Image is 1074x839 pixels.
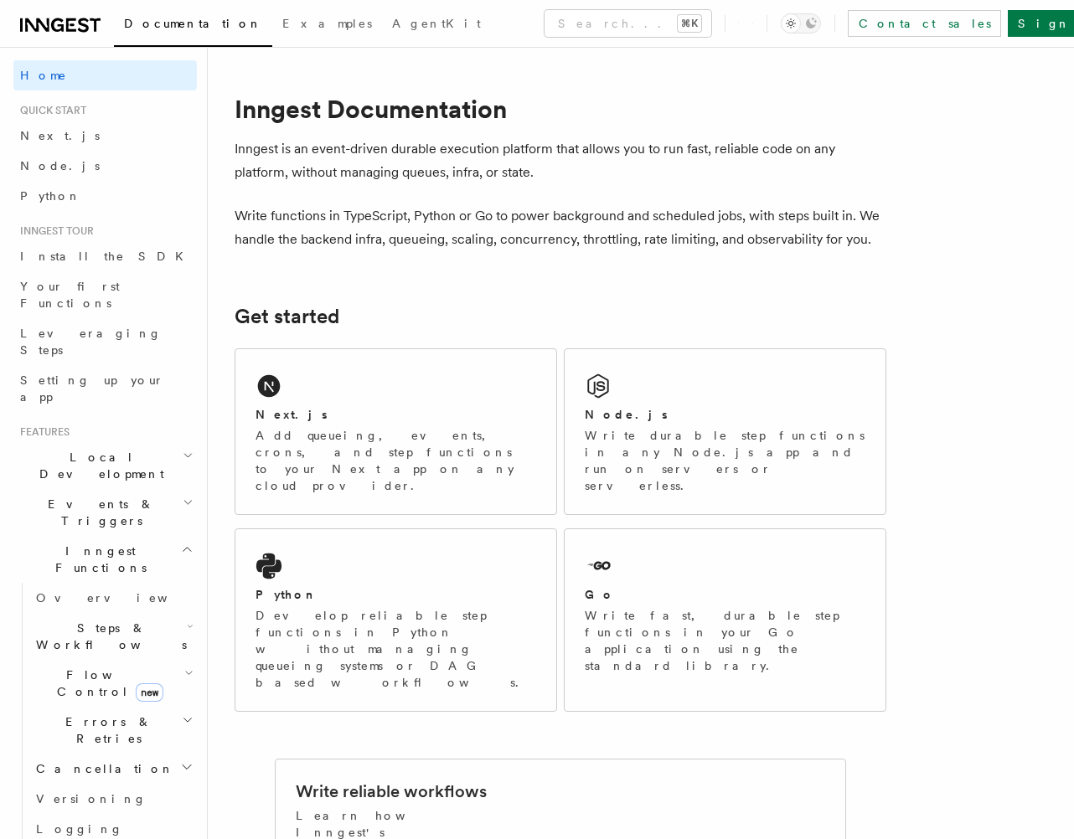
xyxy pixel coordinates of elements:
[272,5,382,45] a: Examples
[13,489,197,536] button: Events & Triggers
[13,449,183,482] span: Local Development
[296,780,487,803] h2: Write reliable workflows
[13,151,197,181] a: Node.js
[256,406,328,423] h2: Next.js
[13,536,197,583] button: Inngest Functions
[13,121,197,151] a: Next.js
[13,425,70,439] span: Features
[20,280,120,310] span: Your first Functions
[235,348,557,515] a: Next.jsAdd queueing, events, crons, and step functions to your Next app on any cloud provider.
[114,5,272,47] a: Documentation
[29,754,197,784] button: Cancellation
[20,373,164,404] span: Setting up your app
[20,129,100,142] span: Next.js
[20,67,67,84] span: Home
[29,583,197,613] a: Overview
[20,189,81,203] span: Python
[13,224,94,238] span: Inngest tour
[848,10,1001,37] a: Contact sales
[124,17,262,30] span: Documentation
[136,683,163,702] span: new
[235,305,339,328] a: Get started
[13,104,86,117] span: Quick start
[13,442,197,489] button: Local Development
[256,586,318,603] h2: Python
[13,496,183,529] span: Events & Triggers
[585,427,865,494] p: Write durable step functions in any Node.js app and run on servers or serverless.
[36,822,123,836] span: Logging
[564,348,886,515] a: Node.jsWrite durable step functions in any Node.js app and run on servers or serverless.
[29,760,174,777] span: Cancellation
[235,528,557,712] a: PythonDevelop reliable step functions in Python without managing queueing systems or DAG based wo...
[20,159,100,172] span: Node.js
[382,5,491,45] a: AgentKit
[29,713,182,747] span: Errors & Retries
[13,271,197,318] a: Your first Functions
[29,613,197,660] button: Steps & Workflows
[256,427,536,494] p: Add queueing, events, crons, and step functions to your Next app on any cloud provider.
[29,620,187,653] span: Steps & Workflows
[13,318,197,365] a: Leveraging Steps
[29,784,197,814] a: Versioning
[13,60,197,90] a: Home
[13,241,197,271] a: Install the SDK
[29,660,197,707] button: Flow Controlnew
[585,607,865,674] p: Write fast, durable step functions in your Go application using the standard library.
[235,94,886,124] h1: Inngest Documentation
[36,792,147,806] span: Versioning
[235,204,886,251] p: Write functions in TypeScript, Python or Go to power background and scheduled jobs, with steps bu...
[678,15,701,32] kbd: ⌘K
[29,667,184,700] span: Flow Control
[781,13,821,33] button: Toggle dark mode
[20,327,162,357] span: Leveraging Steps
[585,406,668,423] h2: Node.js
[20,250,194,263] span: Install the SDK
[13,543,181,576] span: Inngest Functions
[13,365,197,412] a: Setting up your app
[256,607,536,691] p: Develop reliable step functions in Python without managing queueing systems or DAG based workflows.
[392,17,481,30] span: AgentKit
[29,707,197,754] button: Errors & Retries
[585,586,615,603] h2: Go
[13,181,197,211] a: Python
[282,17,372,30] span: Examples
[36,591,209,605] span: Overview
[235,137,886,184] p: Inngest is an event-driven durable execution platform that allows you to run fast, reliable code ...
[545,10,711,37] button: Search...⌘K
[564,528,886,712] a: GoWrite fast, durable step functions in your Go application using the standard library.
